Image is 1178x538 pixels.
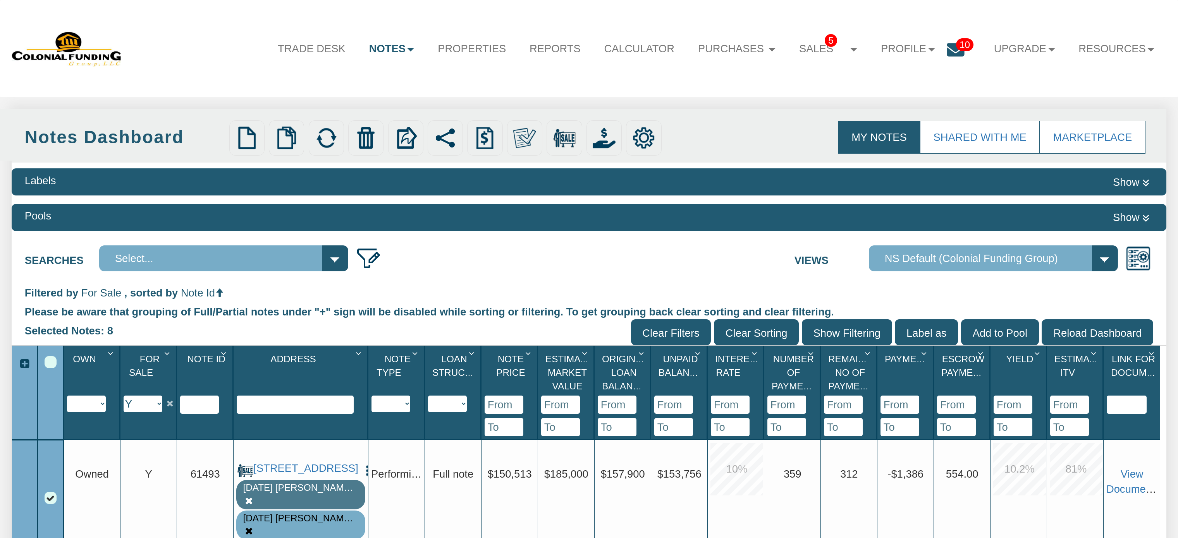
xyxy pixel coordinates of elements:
a: Profile [869,33,947,65]
a: 10 [947,33,982,71]
input: Reload Dashboard [1042,319,1153,345]
span: Remaining No Of Payments [828,354,882,391]
input: Clear Sorting [714,319,799,345]
a: Upgrade [982,33,1067,65]
div: Column Menu [805,346,819,360]
div: Column Menu [918,346,932,360]
a: Sales5 [788,33,869,65]
span: Performing [371,468,423,480]
div: Note labeled as 8-21-25 Mixon 001 T1 [243,481,359,495]
span: Loan Structure [432,354,490,378]
input: Clear Filters [631,319,711,345]
div: Sort None [1107,348,1160,414]
span: Estimated Itv [1054,354,1107,378]
span: 5 [825,34,837,47]
div: Sort None [824,348,876,436]
div: Column Menu [579,346,593,360]
span: Link For Documents [1111,354,1172,378]
span: Y [145,468,152,480]
span: 61493 [191,468,220,480]
div: Column Menu [1031,346,1046,360]
div: Selected Notes: 8 [25,319,119,342]
div: Column Menu [635,346,650,360]
button: Show [1109,208,1153,226]
img: 579666 [12,30,122,67]
span: Note Price [496,354,525,378]
span: 312 [840,468,858,480]
img: refresh.png [315,127,338,149]
input: From [711,396,750,414]
input: From [541,396,580,414]
a: Properties [426,33,518,65]
div: Column Menu [353,346,367,360]
button: Press to open the note menu [361,462,374,477]
span: Own [73,354,96,364]
span: 10 [956,38,973,51]
div: Pools [25,208,51,223]
div: Column Menu [161,346,175,360]
span: Owned [75,468,109,480]
div: Note Type Sort None [371,348,424,396]
input: To [767,418,806,436]
div: Expand All [12,356,37,371]
input: From [485,396,523,414]
div: Escrow Payment Sort None [937,348,989,396]
div: Remaining No Of Payments Sort None [824,348,876,396]
div: 10.2 [993,443,1046,495]
a: View Documents [1106,468,1160,495]
input: To [937,418,976,436]
span: $185,000 [544,468,588,480]
div: Original Loan Balance Sort None [598,348,650,396]
div: Labels [25,173,56,188]
div: Column Menu [522,346,537,360]
span: -$1,386 [887,468,923,480]
img: trash.png [354,127,377,149]
div: Column Menu [748,346,763,360]
label: Searches [25,245,99,268]
span: Number Of Payments [772,354,822,391]
div: Please be aware that grouping of Full/Partial notes under "+" sign will be disabled while sorting... [25,300,1153,319]
div: Yield Sort None [994,348,1046,396]
img: purchase_offer.png [593,127,616,149]
span: For Sale [129,354,160,378]
div: Unpaid Balance Sort None [654,348,707,396]
span: Filtered by [25,287,78,299]
div: Sort None [994,348,1046,436]
span: , [124,287,127,299]
div: Note is contained in the pool 8-21-25 Mixon 001 T1 [243,512,359,525]
input: To [711,418,750,436]
a: Resources [1067,33,1166,65]
div: Column Menu [692,346,706,360]
input: To [598,418,636,436]
div: Column Menu [218,346,232,360]
div: Select All [45,356,57,368]
div: Own Sort None [67,348,119,396]
a: Trade Desk [266,33,358,65]
div: Link For Documents Sort None [1107,348,1160,396]
button: Show [1109,173,1153,191]
span: Original Loan Balance [602,354,647,391]
input: Add to Pool [961,319,1039,345]
span: Note Id [187,354,225,364]
span: Unpaid Balance [659,354,703,378]
img: views.png [1125,245,1151,271]
input: To [485,418,523,436]
div: Sort None [124,348,176,412]
span: Yield [1006,354,1033,364]
div: Column Menu [409,346,423,360]
img: cell-menu.png [361,464,374,477]
img: new.png [236,127,258,149]
input: To [824,418,863,436]
span: $157,900 [601,468,645,480]
span: Interest Rate [715,354,762,378]
div: 10.0 [710,443,763,495]
span: Payment(P&I) [885,354,950,364]
div: Sort None [371,348,424,412]
div: Column Menu [1088,346,1102,360]
input: From [880,396,919,414]
div: Note Price Sort None [485,348,537,396]
div: Notes Dashboard [25,125,225,150]
img: copy.png [275,127,298,149]
input: From [598,396,636,414]
span: 554.00 [946,468,979,480]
